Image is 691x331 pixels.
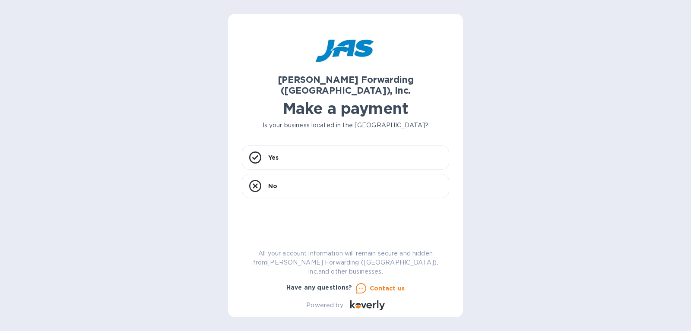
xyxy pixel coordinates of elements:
u: Contact us [370,285,405,292]
p: Powered by [306,301,343,310]
p: All your account information will remain secure and hidden from [PERSON_NAME] Forwarding ([GEOGRA... [242,249,449,276]
p: Is your business located in the [GEOGRAPHIC_DATA]? [242,121,449,130]
b: [PERSON_NAME] Forwarding ([GEOGRAPHIC_DATA]), Inc. [278,74,414,96]
h1: Make a payment [242,99,449,117]
p: Yes [268,153,279,162]
b: Have any questions? [286,284,352,291]
p: No [268,182,277,190]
